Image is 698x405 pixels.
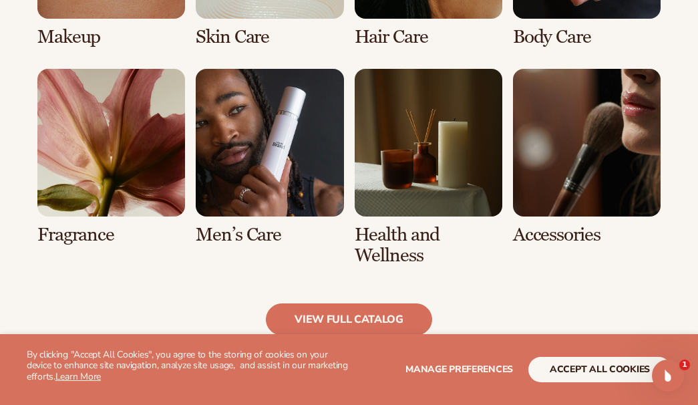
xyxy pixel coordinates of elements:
span: Manage preferences [405,363,513,376]
span: 1 [679,360,690,370]
h3: Body Care [513,27,661,47]
a: Learn More [55,370,101,383]
div: 6 / 8 [196,69,343,245]
iframe: Intercom live chat [652,360,684,392]
h3: Men’s Care [196,225,343,245]
div: 7 / 8 [355,69,502,266]
h3: Accessories [513,225,661,245]
h3: Makeup [37,27,185,47]
h3: Skin Care [196,27,343,47]
p: By clicking "Accept All Cookies", you agree to the storing of cookies on your device to enhance s... [27,350,349,383]
h3: Fragrance [37,225,185,245]
button: accept all cookies [528,357,671,382]
div: 8 / 8 [513,69,661,245]
a: view full catalog [266,303,432,335]
h3: Hair Care [355,27,502,47]
button: Manage preferences [405,357,513,382]
div: 5 / 8 [37,69,185,245]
